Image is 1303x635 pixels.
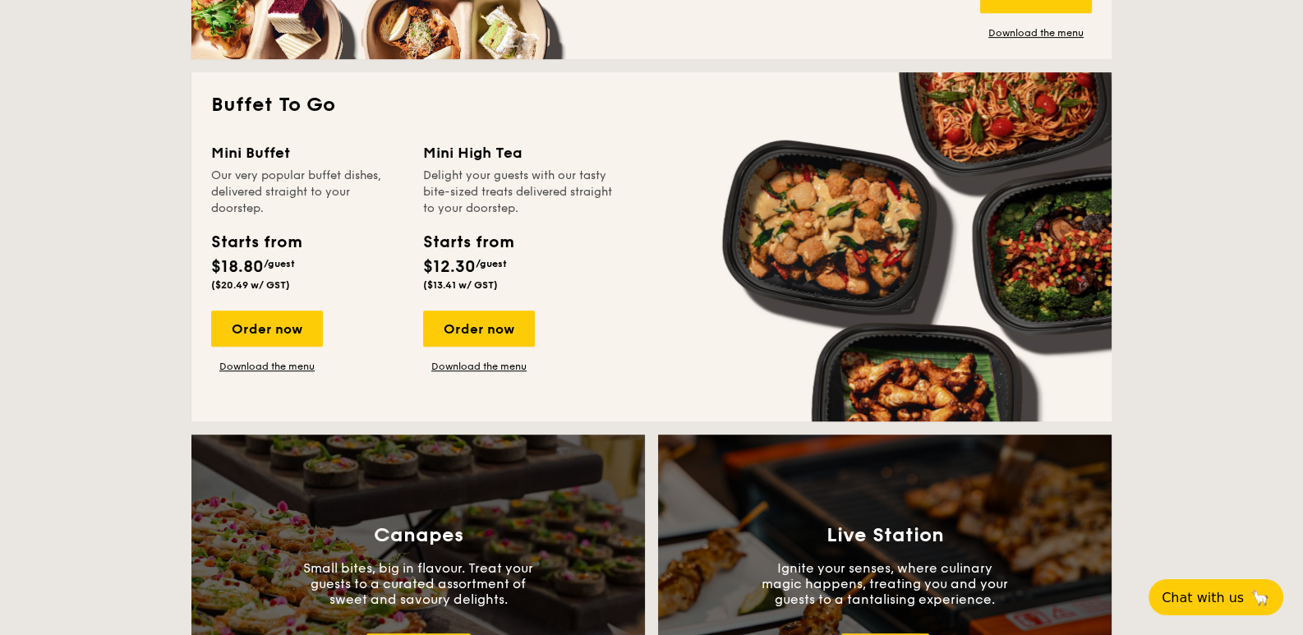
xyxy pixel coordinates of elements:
[423,360,535,373] a: Download the menu
[211,257,264,277] span: $18.80
[826,524,944,547] h3: Live Station
[211,311,323,347] div: Order now
[423,257,476,277] span: $12.30
[211,360,323,373] a: Download the menu
[423,311,535,347] div: Order now
[211,141,403,164] div: Mini Buffet
[423,279,498,291] span: ($13.41 w/ GST)
[295,560,541,607] p: Small bites, big in flavour. Treat your guests to a curated assortment of sweet and savoury delig...
[1162,590,1244,605] span: Chat with us
[211,92,1092,118] h2: Buffet To Go
[1250,588,1270,607] span: 🦙
[211,279,290,291] span: ($20.49 w/ GST)
[423,168,615,217] div: Delight your guests with our tasty bite-sized treats delivered straight to your doorstep.
[423,141,615,164] div: Mini High Tea
[374,524,463,547] h3: Canapes
[762,560,1008,607] p: Ignite your senses, where culinary magic happens, treating you and your guests to a tantalising e...
[423,230,513,255] div: Starts from
[211,230,301,255] div: Starts from
[211,168,403,217] div: Our very popular buffet dishes, delivered straight to your doorstep.
[1149,579,1283,615] button: Chat with us🦙
[980,26,1092,39] a: Download the menu
[264,258,295,269] span: /guest
[476,258,507,269] span: /guest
